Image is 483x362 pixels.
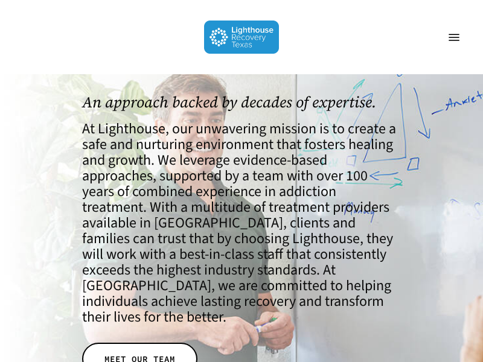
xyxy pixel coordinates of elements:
a: Navigation Menu [442,31,466,43]
img: Lighthouse Recovery Texas [204,21,280,54]
h1: An approach backed by decades of expertise. [82,94,401,111]
h4: At Lighthouse, our unwavering mission is to create a safe and nurturing environment that fosters ... [82,121,401,325]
